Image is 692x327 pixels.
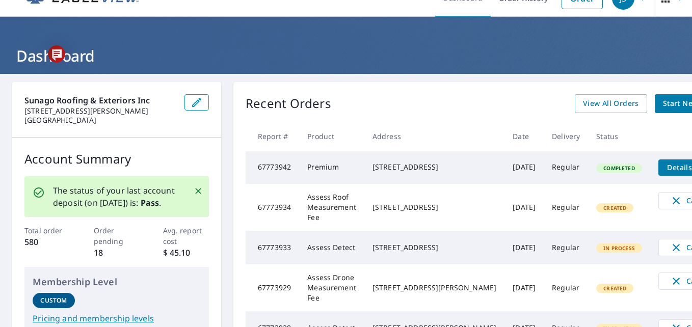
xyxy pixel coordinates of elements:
[544,121,588,151] th: Delivery
[246,184,299,231] td: 67773934
[364,121,504,151] th: Address
[24,106,176,116] p: [STREET_ADDRESS][PERSON_NAME]
[504,264,544,311] td: [DATE]
[24,225,71,236] p: Total order
[372,283,496,293] div: [STREET_ADDRESS][PERSON_NAME]
[583,97,639,110] span: View All Orders
[544,184,588,231] td: Regular
[299,231,364,264] td: Assess Detect
[504,184,544,231] td: [DATE]
[94,225,140,247] p: Order pending
[544,264,588,311] td: Regular
[163,225,209,247] p: Avg. report cost
[544,231,588,264] td: Regular
[246,94,331,113] p: Recent Orders
[504,231,544,264] td: [DATE]
[299,264,364,311] td: Assess Drone Measurement Fee
[299,151,364,184] td: Premium
[372,162,496,172] div: [STREET_ADDRESS]
[246,231,299,264] td: 67773933
[192,184,205,198] button: Close
[94,247,140,259] p: 18
[544,151,588,184] td: Regular
[163,247,209,259] p: $ 45.10
[246,151,299,184] td: 67773942
[299,121,364,151] th: Product
[24,116,176,125] p: [GEOGRAPHIC_DATA]
[597,244,641,252] span: In Process
[24,236,71,248] p: 580
[504,151,544,184] td: [DATE]
[504,121,544,151] th: Date
[33,312,201,324] a: Pricing and membership levels
[372,242,496,253] div: [STREET_ADDRESS]
[597,285,632,292] span: Created
[12,45,680,66] h1: Dashboard
[24,150,209,168] p: Account Summary
[597,165,641,172] span: Completed
[141,197,159,208] b: Pass
[299,184,364,231] td: Assess Roof Measurement Fee
[24,94,176,106] p: Sunago Roofing & Exteriors Inc
[372,202,496,212] div: [STREET_ADDRESS]
[246,264,299,311] td: 67773929
[597,204,632,211] span: Created
[588,121,650,151] th: Status
[246,121,299,151] th: Report #
[53,184,181,209] p: The status of your last account deposit (on [DATE]) is: .
[40,296,67,305] p: Custom
[575,94,647,113] a: View All Orders
[33,275,201,289] p: Membership Level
